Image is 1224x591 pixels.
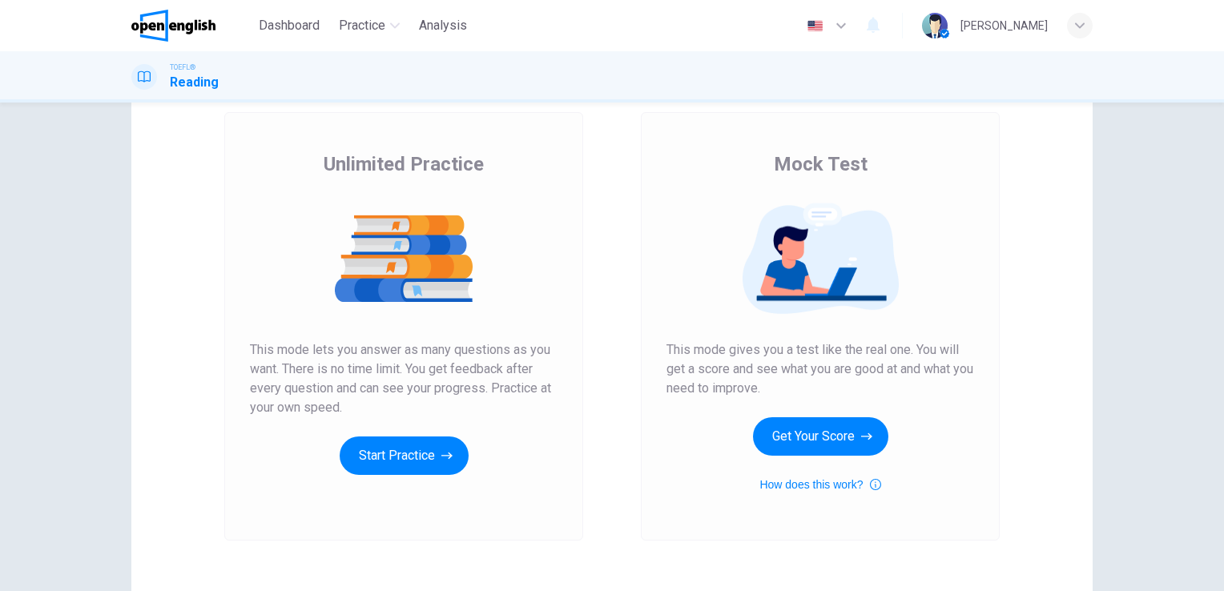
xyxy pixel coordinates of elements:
[774,151,868,177] span: Mock Test
[131,10,215,42] img: OpenEnglish logo
[805,20,825,32] img: en
[131,10,252,42] a: OpenEnglish logo
[324,151,484,177] span: Unlimited Practice
[413,11,473,40] button: Analysis
[666,340,974,398] span: This mode gives you a test like the real one. You will get a score and see what you are good at a...
[759,475,880,494] button: How does this work?
[332,11,406,40] button: Practice
[960,16,1048,35] div: [PERSON_NAME]
[252,11,326,40] button: Dashboard
[170,73,219,92] h1: Reading
[259,16,320,35] span: Dashboard
[339,16,385,35] span: Practice
[250,340,558,417] span: This mode lets you answer as many questions as you want. There is no time limit. You get feedback...
[340,436,469,475] button: Start Practice
[170,62,195,73] span: TOEFL®
[419,16,467,35] span: Analysis
[753,417,888,456] button: Get Your Score
[922,13,948,38] img: Profile picture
